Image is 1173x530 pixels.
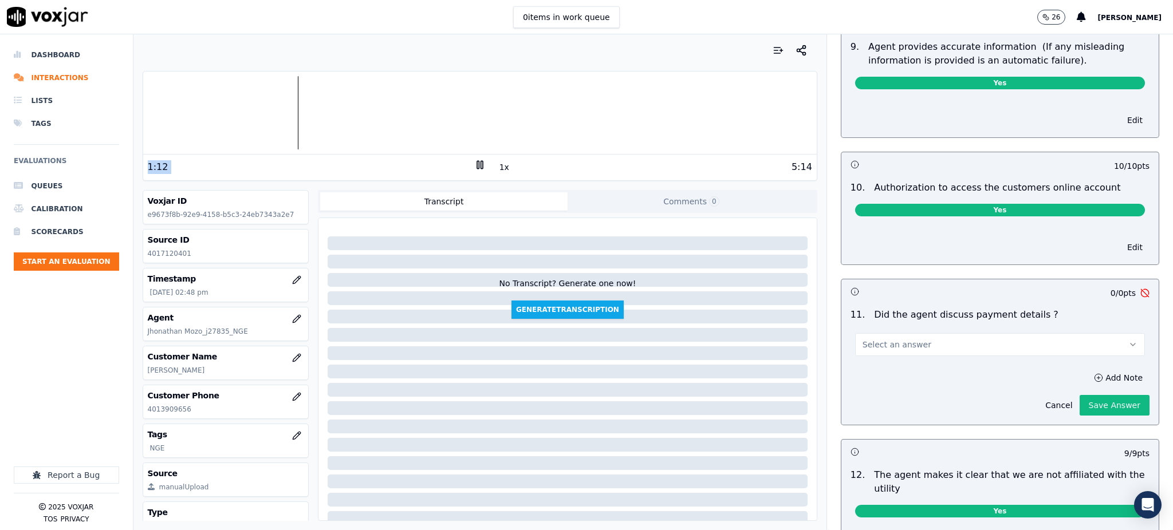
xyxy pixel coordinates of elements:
button: Edit [1120,239,1150,255]
p: 10 . [846,181,869,195]
span: 0 [709,196,719,207]
div: 5:14 [792,160,812,174]
button: Comments [568,192,815,211]
button: Start an Evaluation [14,252,119,271]
h3: Timestamp [148,273,304,284]
div: 1:12 [148,160,168,174]
h3: Agent [148,312,304,323]
button: Save Answer [1080,395,1150,416]
p: Authorization to access the customers online account [874,181,1120,195]
a: Interactions [14,66,119,89]
a: Lists [14,89,119,112]
p: [PERSON_NAME] [148,366,304,375]
span: Yes [855,77,1145,89]
p: The agent makes it clear that we are not affiliated with the utility [874,468,1150,496]
button: Add Note [1087,370,1150,386]
span: [PERSON_NAME] [1097,14,1162,22]
p: NGE [150,444,304,453]
button: 26 [1037,10,1077,25]
div: manualUpload [159,482,209,492]
h3: Tags [148,429,304,440]
p: 26 [1052,13,1060,22]
p: Jhonathan Mozo_j27835_NGE [148,327,304,336]
p: e9673f8b-92e9-4158-b5c3-24eb7343a2e7 [148,210,304,219]
h3: Source [148,468,304,479]
p: 12 . [846,468,869,496]
p: 4013909656 [148,405,304,414]
button: Report a Bug [14,466,119,484]
a: Queues [14,175,119,197]
button: 26 [1037,10,1065,25]
span: Yes [855,204,1145,216]
a: Scorecards [14,220,119,243]
button: [PERSON_NAME] [1097,10,1173,24]
a: Calibration [14,197,119,220]
span: Select an answer [863,339,931,350]
p: 0 / 0 pts [1111,287,1136,299]
p: Agent provides accurate information (If any misleading information is provided is an automatic fa... [868,40,1150,68]
a: Tags [14,112,119,135]
h3: Customer Phone [148,390,304,401]
p: 9 / 9 pts [1124,448,1150,459]
button: Cancel [1038,397,1079,413]
div: No Transcript? Generate one now! [499,278,636,300]
p: 9 . [846,40,864,68]
button: Edit [1120,112,1150,128]
h3: Voxjar ID [148,195,304,207]
p: 4017120401 [148,249,304,258]
p: [DATE] 02:48 pm [150,288,304,297]
p: Did the agent discuss payment details ? [874,308,1058,322]
h6: Evaluations [14,154,119,175]
h3: Source ID [148,234,304,246]
h3: Type [148,507,304,518]
button: 1x [497,159,511,175]
button: TOS [44,515,57,524]
h3: Customer Name [148,351,304,362]
p: 2025 Voxjar [48,503,93,512]
p: 10 / 10 pts [1114,160,1150,172]
p: 11 . [846,308,869,322]
div: Open Intercom Messenger [1134,491,1162,519]
button: Transcript [320,192,568,211]
button: 0items in work queue [513,6,620,28]
a: Dashboard [14,43,119,66]
button: GenerateTranscription [511,300,624,319]
button: Privacy [60,515,89,524]
img: voxjar logo [7,7,88,27]
span: Yes [855,505,1145,517]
